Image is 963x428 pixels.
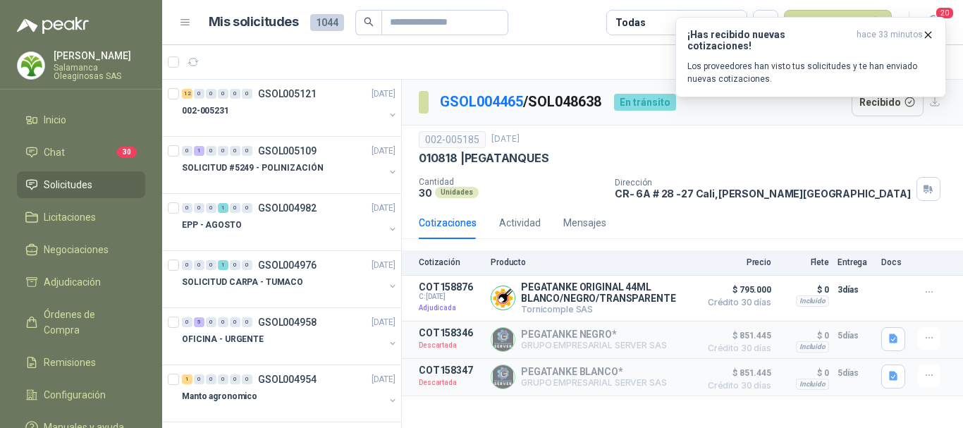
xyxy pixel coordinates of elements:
[182,146,192,156] div: 0
[419,187,432,199] p: 30
[44,145,65,160] span: Chat
[499,215,541,231] div: Actividad
[17,106,145,133] a: Inicio
[921,10,946,35] button: 20
[701,281,771,298] span: $ 795.000
[218,317,228,327] div: 0
[17,381,145,408] a: Configuración
[182,203,192,213] div: 0
[194,317,204,327] div: 5
[44,209,96,225] span: Licitaciones
[563,215,606,231] div: Mensajes
[182,333,264,346] p: OFICINA - URGENTE
[258,203,317,213] p: GSOL004982
[491,365,515,389] img: Company Logo
[44,387,106,403] span: Configuración
[17,269,145,295] a: Adjudicación
[372,202,395,215] p: [DATE]
[206,89,216,99] div: 0
[419,376,482,390] p: Descartada
[218,374,228,384] div: 0
[419,131,486,148] div: 002-005185
[372,259,395,272] p: [DATE]
[796,295,829,307] div: Incluido
[218,260,228,270] div: 1
[491,286,515,310] img: Company Logo
[258,260,317,270] p: GSOL004976
[230,203,240,213] div: 0
[54,63,145,80] p: Salamanca Oleaginosas SAS
[310,14,344,31] span: 1044
[258,89,317,99] p: GSOL005121
[206,146,216,156] div: 0
[182,276,303,289] p: SOLICITUD CARPA - TUMACO
[182,260,192,270] div: 0
[182,219,242,232] p: EPP - AGOSTO
[419,257,482,267] p: Cotización
[17,236,145,263] a: Negociaciones
[419,293,482,301] span: C: [DATE]
[17,171,145,198] a: Solicitudes
[701,381,771,390] span: Crédito 30 días
[491,257,692,267] p: Producto
[615,188,911,200] p: CR- 6A # 28 -27 Cali , [PERSON_NAME][GEOGRAPHIC_DATA]
[230,374,240,384] div: 0
[780,365,829,381] p: $ 0
[218,203,228,213] div: 1
[194,146,204,156] div: 1
[230,260,240,270] div: 0
[615,15,645,30] div: Todas
[521,304,692,314] p: Tornicomple SAS
[419,301,482,315] p: Adjudicada
[419,281,482,293] p: COT158876
[372,316,395,329] p: [DATE]
[206,203,216,213] div: 0
[218,146,228,156] div: 0
[796,379,829,390] div: Incluido
[206,317,216,327] div: 0
[44,355,96,370] span: Remisiones
[182,390,257,403] p: Manto agronomico
[182,317,192,327] div: 0
[182,257,398,302] a: 0 0 0 1 0 0 GSOL004976[DATE] SOLICITUD CARPA - TUMACO
[838,365,873,381] p: 5 días
[701,298,771,307] span: Crédito 30 días
[117,147,137,158] span: 30
[615,178,911,188] p: Dirección
[372,373,395,386] p: [DATE]
[218,89,228,99] div: 0
[182,142,398,188] a: 0 1 0 0 0 0 GSOL005109[DATE] SOLICITUD #5249 - POLINIZACIÓN
[44,307,132,338] span: Órdenes de Compra
[687,29,851,51] h3: ¡Has recibido nuevas cotizaciones!
[44,112,66,128] span: Inicio
[419,338,482,353] p: Descartada
[17,301,145,343] a: Órdenes de Compra
[935,6,955,20] span: 20
[230,89,240,99] div: 0
[242,203,252,213] div: 0
[206,374,216,384] div: 0
[675,17,946,97] button: ¡Has recibido nuevas cotizaciones!hace 33 minutos Los proveedores han visto tus solicitudes y te ...
[687,60,934,85] p: Los proveedores han visto tus solicitudes y te han enviado nuevas cotizaciones.
[182,89,192,99] div: 12
[44,274,101,290] span: Adjudicación
[258,146,317,156] p: GSOL005109
[258,374,317,384] p: GSOL004954
[17,204,145,231] a: Licitaciones
[209,12,299,32] h1: Mis solicitudes
[796,341,829,353] div: Incluido
[701,257,771,267] p: Precio
[419,215,477,231] div: Cotizaciones
[372,87,395,101] p: [DATE]
[242,89,252,99] div: 0
[18,52,44,79] img: Company Logo
[182,314,398,359] a: 0 5 0 0 0 0 GSOL004958[DATE] OFICINA - URGENTE
[701,344,771,353] span: Crédito 30 días
[194,203,204,213] div: 0
[780,327,829,344] p: $ 0
[521,366,667,377] p: PEGATANKE BLANCO*
[521,340,667,350] p: GRUPO EMPRESARIAL SERVER SAS
[242,260,252,270] div: 0
[780,281,829,298] p: $ 0
[182,104,229,118] p: 002-005231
